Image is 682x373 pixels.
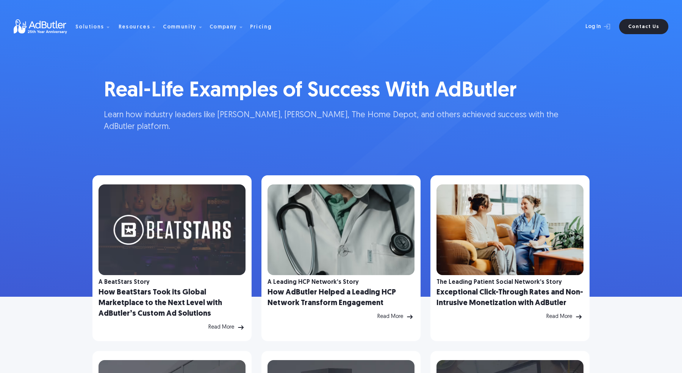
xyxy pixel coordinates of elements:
[104,77,578,106] h1: Real-Life Examples of Success With AdButler
[267,280,359,285] div: A Leading HCP Network’s Story
[210,25,237,30] div: Company
[250,23,278,30] a: Pricing
[436,280,562,285] div: The Leading Patient Social Network’s Story
[75,25,104,30] div: Solutions
[430,175,590,341] a: The Leading Patient Social Network’s Story Exceptional Click-Through Rates and Non-Intrusive Mone...
[250,25,272,30] div: Pricing
[99,280,150,285] div: A BeatStars Story
[565,19,615,34] a: Log In
[99,287,246,319] h2: How BeatStars Took its Global Marketplace to the Next Level with AdButler’s Custom Ad Solutions
[267,287,415,308] h2: How AdButler Helped a Leading HCP Network Transform Engagement
[546,314,572,319] div: Read More
[119,25,150,30] div: Resources
[92,175,252,341] a: A BeatStars Story How BeatStars Took its Global Marketplace to the Next Level with AdButler’s Cus...
[104,110,578,133] p: Learn how industry leaders like [PERSON_NAME], [PERSON_NAME], The Home Depot, and others achieved...
[619,19,668,34] a: Contact Us
[436,287,583,308] h2: Exceptional Click-Through Rates and Non-Intrusive Monetization with AdButler
[163,25,197,30] div: Community
[208,325,234,330] div: Read More
[261,175,421,341] a: A Leading HCP Network’s Story How AdButler Helped a Leading HCP Network Transform Engagement Read...
[377,314,403,319] div: Read More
